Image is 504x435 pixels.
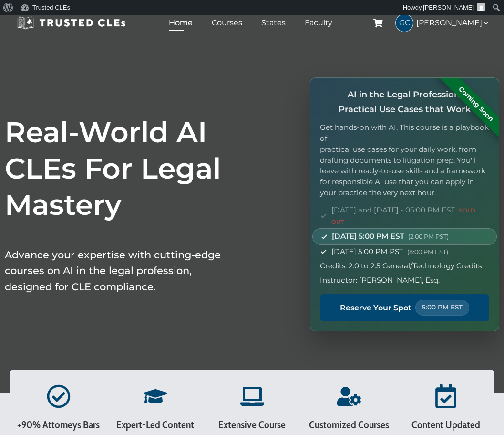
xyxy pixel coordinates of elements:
span: 5:00 PM EST [415,300,469,316]
a: Courses [209,16,245,30]
span: Instructor: [PERSON_NAME], Esq. [320,275,440,286]
a: Home [166,16,195,30]
span: [DATE] and [DATE] - 05:00 PM EST [331,204,489,228]
span: [DATE] 5:00 PM PST [331,246,448,257]
span: GC [396,14,413,32]
span: [PERSON_NAME] [423,4,474,11]
span: (8:00 PM EST) [407,248,448,255]
span: Reserve Your Spot [340,302,411,314]
span: Expert-Led Content [116,418,194,431]
p: Get hands-on with AI. This course is a playbook of practical use cases for your daily work, from ... [320,122,489,199]
p: Advance your expertise with cutting-edge courses on AI in the legal profession, designed for CLE ... [5,247,234,295]
span: [DATE] 5:00 PM EST [332,231,449,242]
span: Customized Courses [309,418,389,431]
img: Trusted CLEs [14,16,128,30]
span: +90% Attorneys Bars [17,418,100,431]
span: [PERSON_NAME] [416,17,490,29]
h4: AI in the Legal Profession: Practical Use Cases that Work [320,87,489,117]
a: Reserve Your Spot 5:00 PM EST [320,294,489,321]
a: States [259,16,288,30]
span: Credits: 2.0 to 2.5 General/Technology Credits [320,260,482,272]
a: Faculty [302,16,335,30]
h1: Real-World AI CLEs For Legal Mastery [5,114,234,223]
span: (2:00 PM PST) [408,233,449,240]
